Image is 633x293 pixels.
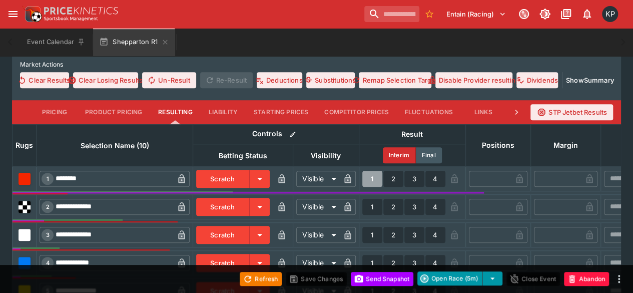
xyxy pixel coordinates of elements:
button: open drawer [4,5,22,23]
button: Send Snapshot [351,272,413,286]
button: select merge strategy [482,271,502,285]
button: Clear Losing Results [73,72,138,88]
span: 1 [45,175,51,182]
button: 3 [404,227,424,243]
img: PriceKinetics [44,7,118,15]
label: Market Actions [20,57,613,72]
button: Shepparton R1 [93,28,175,56]
div: Visible [296,171,340,187]
button: Substitutions [306,72,355,88]
button: Un-Result [142,72,196,88]
button: 2 [383,171,403,187]
button: Notifications [578,5,596,23]
span: Selection Name (10) [70,140,160,152]
img: PriceKinetics Logo [22,4,42,24]
span: Betting Status [208,150,278,162]
button: 1 [362,227,382,243]
button: 4 [425,199,445,215]
button: Starting Prices [246,100,316,124]
button: Final [416,147,442,163]
span: 3 [44,231,52,238]
button: 3 [404,199,424,215]
button: 1 [362,171,382,187]
button: 1 [362,255,382,271]
th: Result [359,124,465,144]
button: Resulting [150,100,200,124]
div: Kedar Pandit [602,6,618,22]
button: Open Race (5m) [417,271,482,285]
button: 2 [383,255,403,271]
th: Controls [193,124,359,144]
button: Select Tenant [440,6,512,22]
span: 4 [44,259,52,266]
button: 4 [425,255,445,271]
button: Clear Results [20,72,69,88]
button: Refresh [240,272,282,286]
button: Disable Provider resulting [435,72,512,88]
th: Margin [530,124,600,166]
button: ShowSummary [566,72,613,88]
button: 4 [425,171,445,187]
span: Re-Result [200,72,253,88]
button: STP Jetbet Results [530,104,613,120]
div: Visible [296,227,340,243]
button: Dividends [516,72,558,88]
button: Scratch [196,226,250,244]
button: Scratch [196,254,250,272]
button: Links [461,100,506,124]
button: 3 [404,171,424,187]
img: Sportsbook Management [44,17,98,21]
span: Mark an event as closed and abandoned. [564,273,609,283]
span: Visibility [300,150,352,162]
button: Interim [383,147,416,163]
div: Visible [296,255,340,271]
button: Remap Selection Target [359,72,432,88]
button: Documentation [557,5,575,23]
button: Product Pricing [77,100,150,124]
th: Rugs [13,124,37,166]
button: Event Calendar [21,28,91,56]
button: 4 [425,227,445,243]
button: Toggle light/dark mode [536,5,554,23]
button: 1 [362,199,382,215]
button: Abandon [564,272,609,286]
div: Visible [296,199,340,215]
button: Pricing [32,100,77,124]
button: Deductions [257,72,302,88]
th: Positions [465,124,530,166]
button: Scratch [196,170,250,188]
button: 2 [383,227,403,243]
button: Liability [201,100,246,124]
button: Fluctuations [397,100,461,124]
button: Kedar Pandit [599,3,621,25]
button: Scratch [196,198,250,216]
button: No Bookmarks [421,6,437,22]
input: search [364,6,419,22]
button: Price Limits [506,100,562,124]
span: 2 [44,203,52,210]
button: Competitor Prices [316,100,397,124]
div: split button [417,271,502,285]
button: 2 [383,199,403,215]
button: more [613,273,625,285]
button: Connected to PK [515,5,533,23]
button: 3 [404,255,424,271]
button: Bulk edit [286,128,299,141]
